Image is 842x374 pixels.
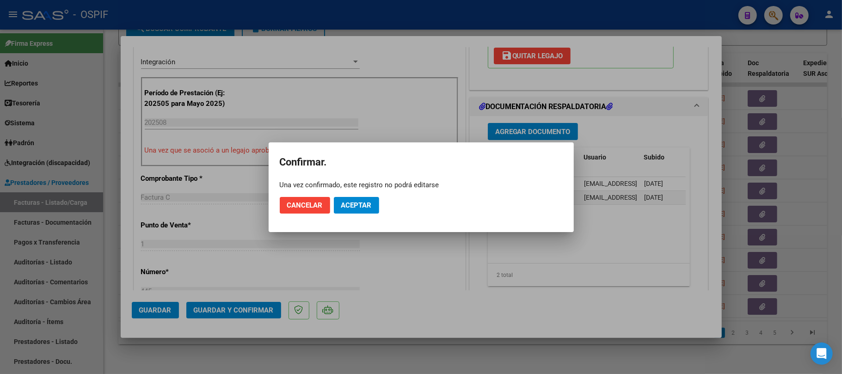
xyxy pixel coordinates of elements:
button: Aceptar [334,197,379,214]
span: Cancelar [287,201,323,209]
span: Aceptar [341,201,372,209]
button: Cancelar [280,197,330,214]
h2: Confirmar. [280,153,563,171]
div: Open Intercom Messenger [811,343,833,365]
div: Una vez confirmado, este registro no podrá editarse [280,180,563,190]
